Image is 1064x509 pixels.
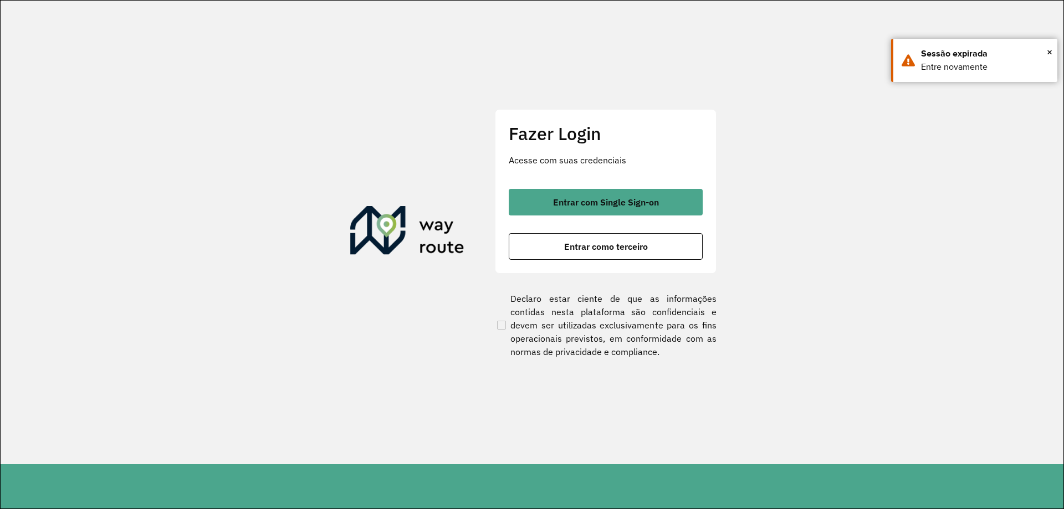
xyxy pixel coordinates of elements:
label: Declaro estar ciente de que as informações contidas nesta plataforma são confidenciais e devem se... [495,292,717,358]
span: Entrar como terceiro [564,242,648,251]
span: × [1047,44,1052,60]
span: Entrar com Single Sign-on [553,198,659,207]
div: Sessão expirada [921,47,1049,60]
button: button [509,233,703,260]
div: Entre novamente [921,60,1049,74]
button: button [509,189,703,215]
button: Close [1047,44,1052,60]
h2: Fazer Login [509,123,703,144]
p: Acesse com suas credenciais [509,153,703,167]
img: Roteirizador AmbevTech [350,206,464,259]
